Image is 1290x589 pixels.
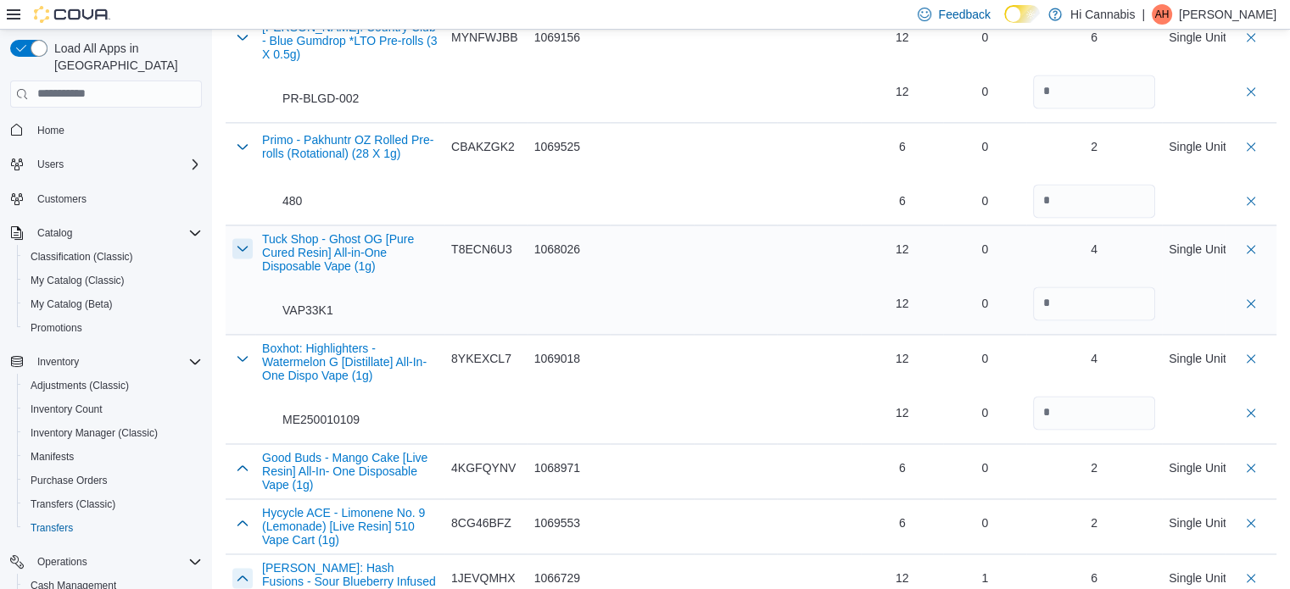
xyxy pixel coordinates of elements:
[262,506,438,547] button: Hycycle ACE - Limonene No. 9 (Lemonade) [Live Resin] 510 Vape Cart (1g)
[24,399,109,420] a: Inventory Count
[1241,191,1261,211] button: delete transfer product
[1241,27,1261,47] button: Delete count
[31,154,70,175] button: Users
[534,241,604,258] div: 1068026
[534,459,604,476] div: 1068971
[31,250,133,264] span: Classification (Classic)
[262,90,359,107] div: PR-BLGD-002
[31,474,108,487] span: Purchase Orders
[24,470,202,491] span: Purchase Orders
[24,494,202,514] span: Transfers (Classic)
[868,350,937,367] div: 12
[31,321,82,335] span: Promotions
[1241,458,1261,478] button: Delete count
[262,20,438,61] button: [PERSON_NAME]: Country Club - Blue Gumdrop *LTO Pre-rolls (3 X 0.5g)
[868,404,937,421] div: 12
[262,133,438,160] button: Primo - Pakhuntr OZ Rolled Pre-rolls (Rotational) (28 X 1g)
[950,350,1019,367] div: 0
[950,83,1019,100] div: 0
[1169,570,1226,586] div: Single Unit
[31,403,103,416] span: Inventory Count
[950,138,1019,155] div: 0
[1070,4,1135,25] p: Hi Cannabis
[24,294,202,314] span: My Catalog (Beta)
[262,451,438,492] button: Good Buds - Mango Cake [Live Resin] All-In- One Disposable Vape (1g)
[24,518,80,538] a: Transfers
[950,514,1019,531] div: 0
[1169,459,1226,476] div: Single Unit
[451,29,521,46] div: MYNFWJBB
[34,6,110,23] img: Cova
[938,6,990,23] span: Feedback
[1155,4,1170,25] span: AH
[868,83,937,100] div: 12
[1241,239,1261,259] button: Delete count
[3,550,209,574] button: Operations
[868,192,937,209] div: 6
[24,318,89,338] a: Promotions
[31,297,113,311] span: My Catalog (Beta)
[47,40,202,74] span: Load All Apps in [GEOGRAPHIC_DATA]
[31,352,86,372] button: Inventory
[3,118,209,142] button: Home
[17,492,209,516] button: Transfers (Classic)
[451,459,521,476] div: 4KGFQYNV
[262,302,333,319] div: VAP33K1
[950,29,1019,46] div: 0
[534,570,604,586] div: 1066729
[1241,293,1261,314] button: delete transfer product
[24,470,114,491] a: Purchase Orders
[3,186,209,211] button: Customers
[868,570,937,586] div: 12
[31,497,115,511] span: Transfers (Classic)
[451,514,521,531] div: 8CG46BFZ
[1241,136,1261,157] button: Delete count
[37,124,64,137] span: Home
[1152,4,1172,25] div: Amy Houle
[1241,348,1261,369] button: Delete count
[1169,350,1226,367] div: Single Unit
[451,350,521,367] div: 8YKEXCL7
[1091,241,1097,258] div: 4
[31,379,129,392] span: Adjustments (Classic)
[1142,4,1145,25] p: |
[1169,29,1226,46] div: Single Unit
[868,514,937,531] div: 6
[31,274,125,287] span: My Catalog (Classic)
[534,29,604,46] div: 1069156
[950,241,1019,258] div: 0
[1169,138,1226,155] div: Single Unit
[24,270,202,291] span: My Catalog (Classic)
[1241,81,1261,102] button: delete transfer product
[868,241,937,258] div: 12
[1169,514,1226,531] div: Single Unit
[262,232,438,273] button: Tuck Shop - Ghost OG [Pure Cured Resin] All-in-One Disposable Vape (1g)
[451,138,521,155] div: CBAKZGK2
[17,245,209,269] button: Classification (Classic)
[451,241,521,258] div: T8ECN6U3
[37,192,87,206] span: Customers
[37,158,64,171] span: Users
[31,189,93,209] a: Customers
[24,447,202,467] span: Manifests
[1091,459,1097,476] div: 2
[31,450,74,464] span: Manifests
[31,120,71,141] a: Home
[868,138,937,155] div: 6
[24,518,202,538] span: Transfers
[534,350,604,367] div: 1069018
[17,316,209,340] button: Promotions
[3,221,209,245] button: Catalog
[534,138,604,155] div: 1069525
[950,404,1019,421] div: 0
[868,295,937,312] div: 12
[37,226,72,240] span: Catalog
[24,423,165,443] a: Inventory Manager (Classic)
[24,375,202,396] span: Adjustments (Classic)
[17,269,209,292] button: My Catalog (Classic)
[24,423,202,443] span: Inventory Manager (Classic)
[1004,5,1040,23] input: Dark Mode
[262,192,302,209] div: 480
[24,494,122,514] a: Transfers (Classic)
[17,421,209,445] button: Inventory Manager (Classic)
